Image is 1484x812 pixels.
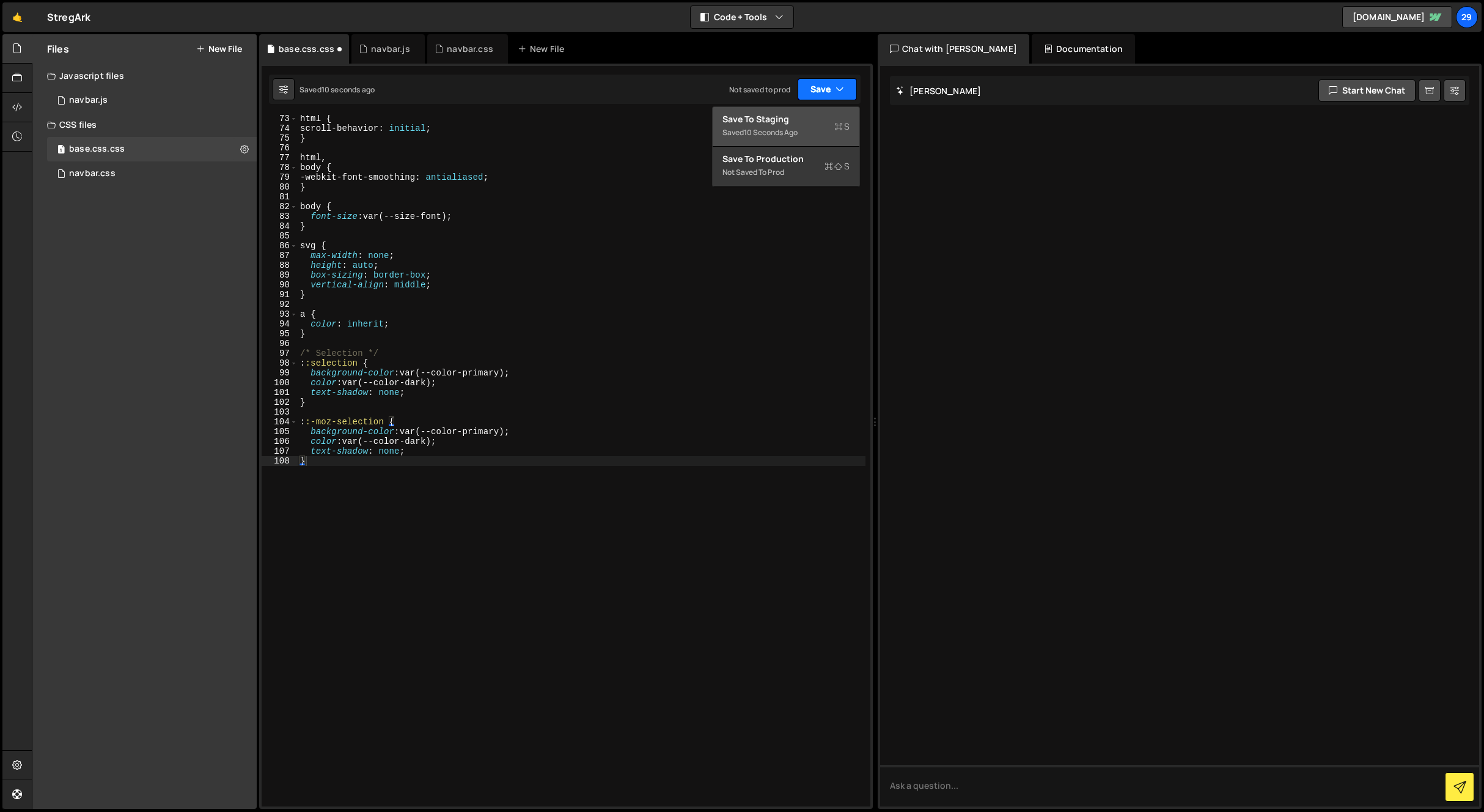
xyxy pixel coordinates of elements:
[262,339,298,349] div: 96
[262,349,298,358] div: 97
[2,2,32,32] a: 🤙
[729,84,790,95] div: Not saved to prod
[834,120,850,133] span: S
[262,427,298,437] div: 105
[262,397,298,407] div: 102
[262,309,298,319] div: 93
[262,231,298,241] div: 85
[69,95,108,106] div: navbar.js
[1032,34,1135,64] div: Documentation
[57,146,65,155] span: 1
[47,161,257,186] div: 16690/45596.css
[371,43,410,55] div: navbar.js
[262,163,298,172] div: 78
[262,251,298,260] div: 87
[262,241,298,251] div: 86
[262,192,298,202] div: 81
[722,113,850,125] div: Save to Staging
[69,168,116,179] div: navbar.css
[722,153,850,165] div: Save to Production
[262,280,298,290] div: 90
[262,153,298,163] div: 77
[447,43,493,55] div: navbar.css
[196,44,242,54] button: New File
[47,42,69,56] h2: Files
[691,6,793,28] button: Code + Tools
[262,300,298,309] div: 92
[69,144,125,155] div: base.css.css
[825,160,850,172] span: S
[262,114,298,124] div: 73
[262,407,298,417] div: 103
[262,143,298,153] div: 76
[299,84,375,95] div: Saved
[518,43,569,55] div: New File
[722,125,850,140] div: Saved
[32,64,257,88] div: Javascript files
[47,10,90,24] div: StregArk
[744,127,798,138] div: 10 seconds ago
[1318,79,1416,102] button: Start new chat
[713,147,859,186] button: Save to ProductionS Not saved to prod
[262,270,298,280] div: 89
[32,113,257,137] div: CSS files
[262,212,298,221] div: 83
[262,290,298,300] div: 91
[262,133,298,143] div: 75
[262,202,298,212] div: 82
[262,437,298,446] div: 106
[262,221,298,231] div: 84
[262,456,298,466] div: 108
[262,172,298,182] div: 79
[262,329,298,339] div: 95
[262,446,298,456] div: 107
[1342,6,1452,28] a: [DOMAIN_NAME]
[279,43,334,55] div: base.css.css
[262,260,298,270] div: 88
[262,378,298,388] div: 100
[262,182,298,192] div: 80
[262,388,298,397] div: 101
[713,107,859,147] button: Save to StagingS Saved10 seconds ago
[878,34,1029,64] div: Chat with [PERSON_NAME]
[262,319,298,329] div: 94
[896,85,981,97] h2: [PERSON_NAME]
[722,165,850,180] div: Not saved to prod
[1456,6,1478,28] a: 29
[47,88,257,113] div: 16690/45597.js
[47,137,257,161] div: 16690/47088.css
[321,84,375,95] div: 10 seconds ago
[798,78,857,100] button: Save
[262,358,298,368] div: 98
[262,417,298,427] div: 104
[262,368,298,378] div: 99
[262,124,298,133] div: 74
